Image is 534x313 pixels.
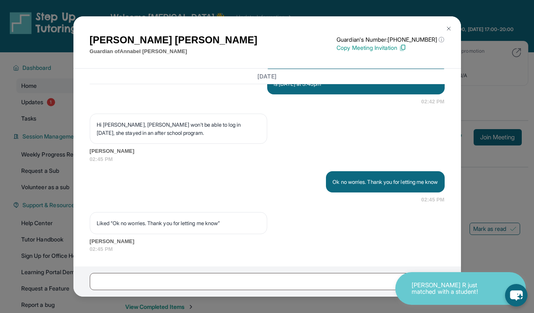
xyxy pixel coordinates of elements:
[90,47,257,56] p: Guardian of Annabel [PERSON_NAME]
[445,25,452,32] img: Close Icon
[90,237,445,246] span: [PERSON_NAME]
[97,219,260,227] p: Liked “Ok no worries. Thank you for letting me know”
[90,245,445,253] span: 02:45 PM
[332,178,438,186] p: Ok no worries. Thank you for letting me know
[97,121,260,137] p: Hi [PERSON_NAME], [PERSON_NAME] won't be able to log in [DATE], she stayed in an after school pro...
[421,98,445,106] span: 02:42 PM
[505,284,527,306] button: chat-button
[90,33,257,47] h1: [PERSON_NAME] [PERSON_NAME]
[337,44,444,52] p: Copy Meeting Invitation
[90,147,445,155] span: [PERSON_NAME]
[439,36,444,44] span: ⓘ
[421,196,445,204] span: 02:45 PM
[399,44,406,51] img: Copy Icon
[412,282,493,295] p: [PERSON_NAME] R just matched with a student!
[337,36,444,44] p: Guardian's Number: [PHONE_NUMBER]
[90,155,445,163] span: 02:45 PM
[90,72,445,80] h3: [DATE]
